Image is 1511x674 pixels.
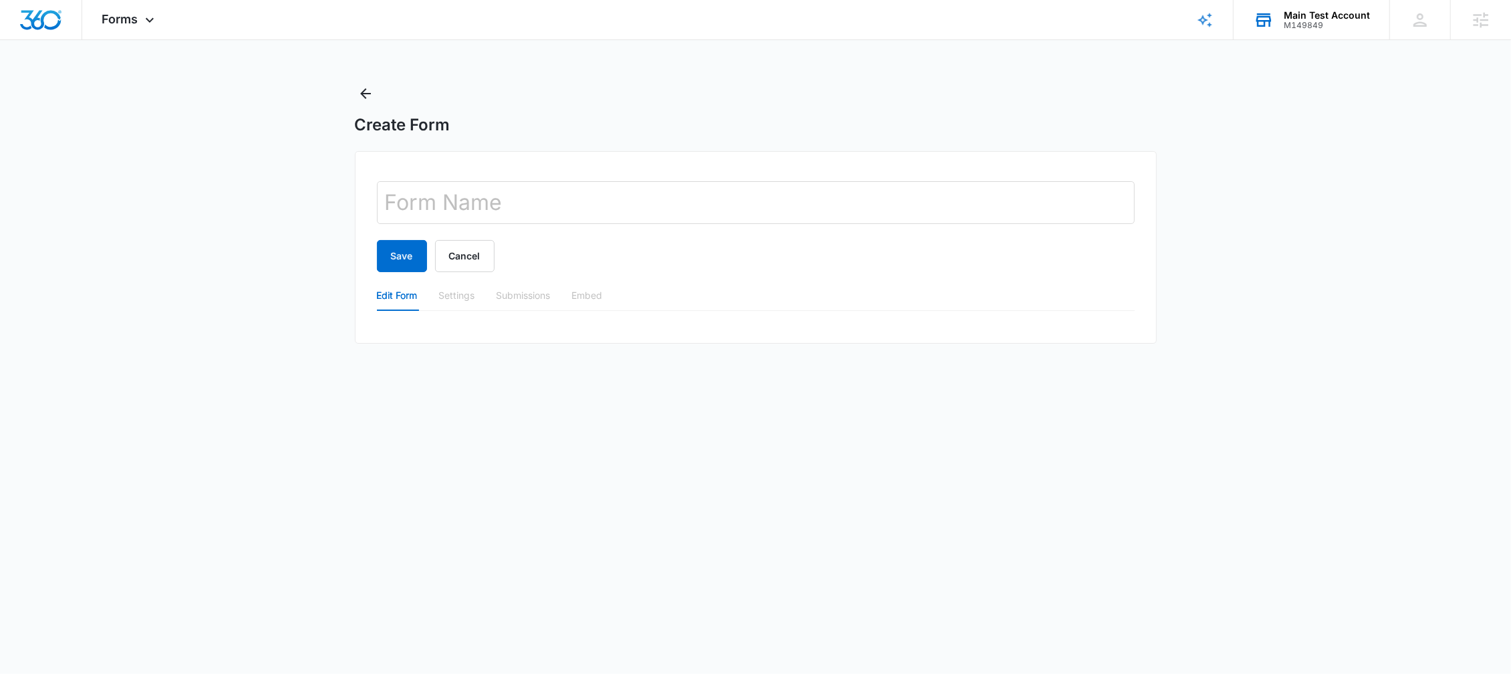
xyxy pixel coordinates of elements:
div: Submissions [497,288,551,303]
h1: Create Form [355,115,450,135]
button: Cancel [435,240,495,272]
div: account name [1284,10,1370,21]
span: Forms [102,12,138,26]
input: Form Name [377,181,1135,224]
div: Edit Form [377,288,418,303]
div: account id [1284,21,1370,30]
button: Back [355,83,376,104]
div: Embed [572,288,603,303]
div: Settings [439,288,475,303]
button: Save [377,240,427,272]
